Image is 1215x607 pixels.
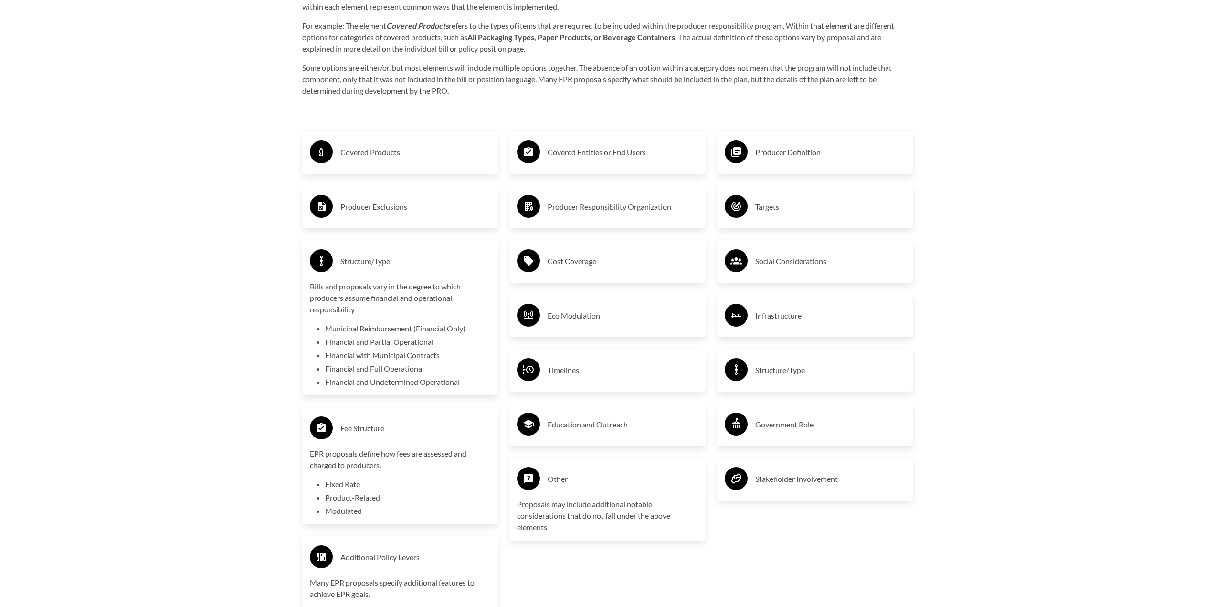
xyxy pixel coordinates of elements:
p: EPR proposals define how fees are assessed and charged to producers. [310,448,491,471]
p: For example: The element refers to the types of items that are required to be included within the... [302,20,913,54]
h3: Producer Exclusions [340,199,491,214]
h3: Fee Structure [340,421,491,436]
p: Many EPR proposals specify additional features to achieve EPR goals. [310,577,491,600]
h3: Structure/Type [755,362,906,378]
h3: Structure/Type [340,254,491,269]
h3: Other [548,471,698,487]
h3: Stakeholder Involvement [755,471,906,487]
li: Financial with Municipal Contracts [325,350,491,361]
li: Fixed Rate [325,479,491,490]
li: Financial and Full Operational [325,363,491,374]
strong: Covered Products [386,21,449,30]
h3: Targets [755,199,906,214]
h3: Infrastructure [755,308,906,323]
h3: Government Role [755,417,906,432]
li: Municipal Reimbursement (Financial Only) [325,323,491,334]
h3: Additional Policy Levers [340,550,491,565]
p: Some options are either/or, but most elements will include multiple options together. The absence... [302,62,913,96]
h3: Timelines [548,362,698,378]
h3: Producer Definition [755,145,906,160]
li: Financial and Undetermined Operational [325,376,491,388]
p: Bills and proposals vary in the degree to which producers assume financial and operational respon... [310,281,491,315]
h3: Covered Entities or End Users [548,145,698,160]
li: Product-Related [325,492,491,503]
h3: Producer Responsibility Organization [548,199,698,214]
li: Modulated [325,505,491,517]
h3: Covered Products [340,145,491,160]
li: Financial and Partial Operational [325,336,491,348]
h3: Education and Outreach [548,417,698,432]
p: Proposals may include additional notable considerations that do not fall under the above elements [517,499,698,533]
h3: Eco Modulation [548,308,698,323]
h3: Cost Coverage [548,254,698,269]
strong: All Packaging Types, Paper Products, or Beverage Containers [467,32,675,42]
h3: Social Considerations [755,254,906,269]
